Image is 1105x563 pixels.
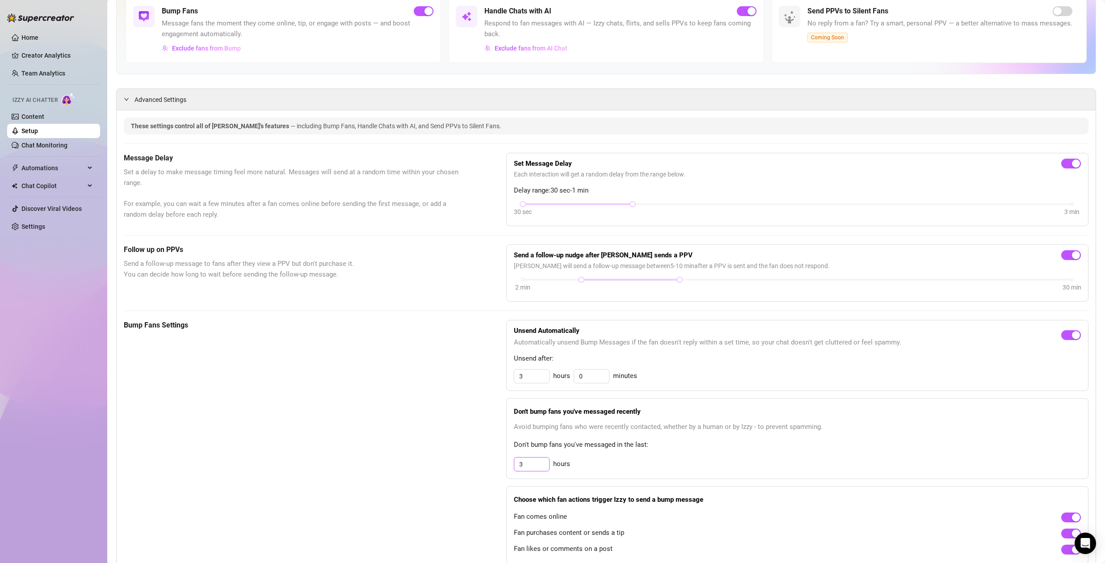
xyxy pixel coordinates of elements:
span: Don't bump fans you've messaged in the last: [514,440,1081,450]
h5: Bump Fans [162,6,198,17]
span: minutes [613,371,637,382]
span: Fan purchases content or sends a tip [514,528,624,538]
div: 2 min [515,282,530,292]
span: Message fans the moment they come online, tip, or engage with posts — and boost engagement automa... [162,18,433,39]
h5: Follow up on PPVs [124,244,462,255]
span: Automations [21,161,85,175]
a: Creator Analytics [21,48,93,63]
span: hours [553,459,570,470]
span: Respond to fan messages with AI — Izzy chats, flirts, and sells PPVs to keep fans coming back. [484,18,756,39]
a: Content [21,113,44,120]
span: Delay range: 30 sec - 1 min [514,185,1081,196]
span: These settings control all of [PERSON_NAME]'s features [131,122,290,130]
span: Chat Copilot [21,179,85,193]
img: svg%3e [139,11,149,22]
h5: Message Delay [124,153,462,164]
div: 3 min [1064,207,1080,217]
span: Izzy AI Chatter [13,96,58,105]
span: Send a follow-up message to fans after they view a PPV but don't purchase it. You can decide how ... [124,259,462,280]
span: No reply from a fan? Try a smart, personal PPV — a better alternative to mass messages. [807,18,1072,29]
img: svg%3e [162,45,168,51]
span: [PERSON_NAME] will send a follow-up message between 5 - 10 min after a PPV is sent and the fan do... [514,261,1081,271]
strong: Unsend Automatically [514,327,580,335]
h5: Send PPVs to Silent Fans [807,6,888,17]
div: 30 sec [514,207,532,217]
span: Automatically unsend Bump Messages if the fan doesn't reply within a set time, so your chat doesn... [514,337,901,348]
a: Team Analytics [21,70,65,77]
button: Exclude fans from Bump [162,41,241,55]
span: Fan comes online [514,512,567,522]
img: logo-BBDzfeDw.svg [7,13,74,22]
span: Unsend after: [514,353,1081,364]
img: svg%3e [461,11,472,22]
div: expanded [124,94,134,104]
h5: Handle Chats with AI [484,6,551,17]
span: Coming Soon [807,33,848,42]
span: Exclude fans from Bump [172,45,241,52]
span: thunderbolt [12,164,19,172]
img: Chat Copilot [12,183,17,189]
span: hours [553,371,570,382]
a: Setup [21,127,38,134]
a: Home [21,34,38,41]
img: silent-fans-ppv-o-N6Mmdf.svg [784,11,798,25]
span: — including Bump Fans, Handle Chats with AI, and Send PPVs to Silent Fans. [290,122,501,130]
button: Exclude fans from AI Chat [484,41,568,55]
div: Open Intercom Messenger [1075,533,1096,554]
span: Avoid bumping fans who were recently contacted, whether by a human or by Izzy - to prevent spamming. [514,422,1081,433]
a: Chat Monitoring [21,142,67,149]
img: svg%3e [485,45,491,51]
span: Advanced Settings [134,95,186,105]
span: expanded [124,97,129,102]
span: Each interaction will get a random delay from the range below. [514,169,1081,179]
strong: Choose which fan actions trigger Izzy to send a bump message [514,496,703,504]
a: Settings [21,223,45,230]
strong: Send a follow-up nudge after [PERSON_NAME] sends a PPV [514,251,693,259]
img: AI Chatter [61,92,75,105]
span: Set a delay to make message timing feel more natural. Messages will send at a random time within ... [124,167,462,220]
span: Fan likes or comments on a post [514,544,613,555]
span: Exclude fans from AI Chat [495,45,567,52]
div: 30 min [1063,282,1081,292]
a: Discover Viral Videos [21,205,82,212]
strong: Don't bump fans you've messaged recently [514,408,641,416]
h5: Bump Fans Settings [124,320,462,331]
strong: Set Message Delay [514,160,572,168]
